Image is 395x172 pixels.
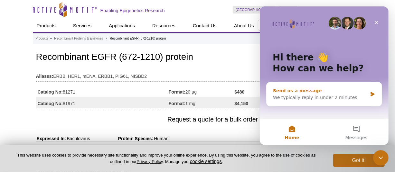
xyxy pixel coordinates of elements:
[189,20,221,32] a: Contact Us
[279,6,297,14] a: English
[38,89,63,95] strong: Catalog No:
[36,52,301,63] h1: Recombinant EGFR (672-1210) protein
[33,20,60,32] a: Products
[169,101,185,106] strong: Format:
[153,136,168,141] span: Human
[36,97,169,108] td: 81971
[234,89,244,95] strong: $480
[36,115,268,124] span: Request a quote for a bulk order
[314,6,315,14] li: |
[54,36,103,41] a: Recombinant Proteins & Enzymes
[105,20,139,32] a: Applications
[36,136,66,141] span: Expressed In:
[336,6,362,14] li: (0 items)
[230,20,258,32] a: About Us
[148,20,179,32] a: Resources
[38,101,63,106] strong: Catalog No:
[91,136,154,141] span: Protein Species:
[169,97,235,108] td: 1 mg
[36,36,48,41] a: Products
[36,85,169,97] td: 81271
[36,69,301,80] td: ERBB, HER1, mENA, ERBB1, PIG61, NISBD2
[234,101,248,106] strong: $4,150
[258,20,362,31] input: Keyword, Cat. No.
[333,154,385,167] button: Got it!
[106,37,108,40] li: »
[169,85,235,97] td: 20 µg
[10,152,323,165] p: This website uses cookies to provide necessary site functionality and improve your online experie...
[66,136,90,141] span: Baculovirus
[190,158,222,164] button: cookie settings
[373,150,389,166] iframe: Intercom live chat
[50,37,52,40] li: »
[169,89,185,95] strong: Format:
[69,20,96,32] a: Services
[233,6,276,14] a: [GEOGRAPHIC_DATA]
[260,6,389,145] iframe: Intercom live chat
[136,159,163,164] a: Privacy Policy
[110,37,166,40] li: Recombinant EGFR (672-1210) protein
[36,73,53,79] strong: Aliases:
[100,8,165,14] h2: Enabling Epigenetics Research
